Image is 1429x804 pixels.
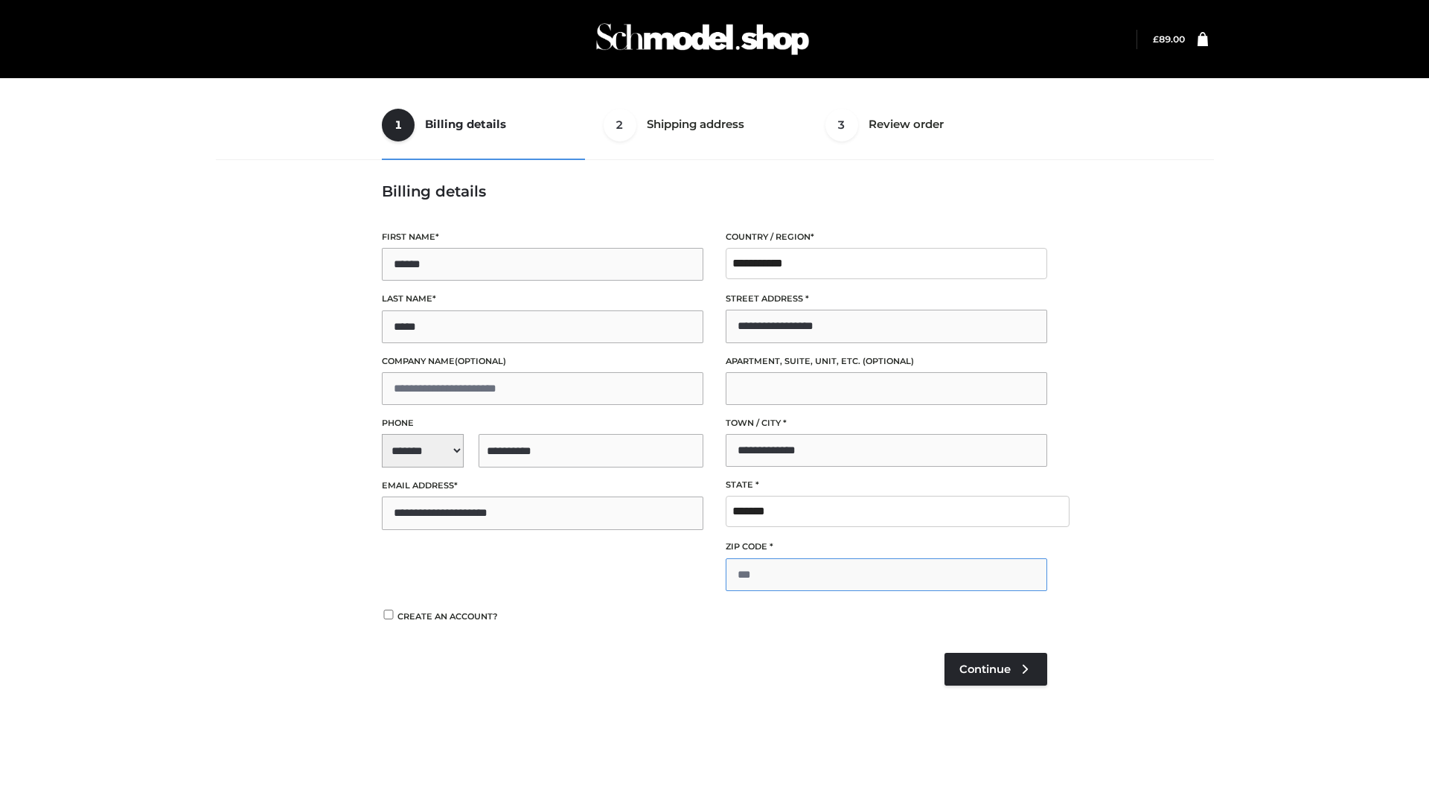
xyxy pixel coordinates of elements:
span: Create an account? [397,611,498,622]
label: Email address [382,479,703,493]
label: First name [382,230,703,244]
h3: Billing details [382,182,1047,200]
label: Apartment, suite, unit, etc. [726,354,1047,368]
label: Phone [382,416,703,430]
a: Continue [944,653,1047,686]
label: ZIP Code [726,540,1047,554]
label: Last name [382,292,703,306]
span: (optional) [863,356,914,366]
a: £89.00 [1153,33,1185,45]
label: State [726,478,1047,492]
span: Continue [959,663,1011,676]
label: Town / City [726,416,1047,430]
label: Street address [726,292,1047,306]
span: (optional) [455,356,506,366]
img: Schmodel Admin 964 [591,10,814,68]
bdi: 89.00 [1153,33,1185,45]
label: Company name [382,354,703,368]
span: £ [1153,33,1159,45]
label: Country / Region [726,230,1047,244]
input: Create an account? [382,610,395,619]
